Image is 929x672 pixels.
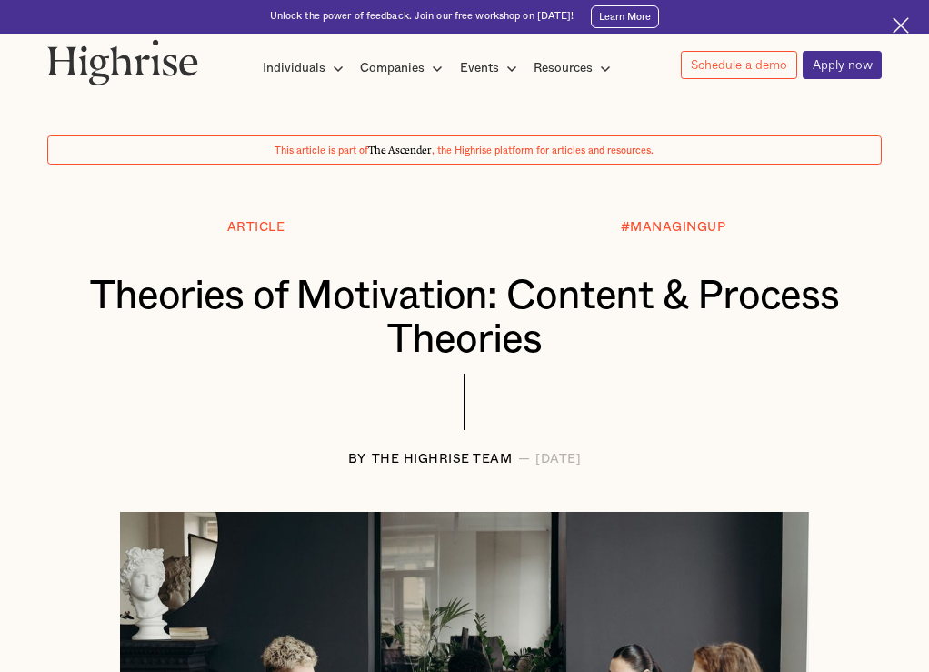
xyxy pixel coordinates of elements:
div: #MANAGINGUP [621,221,726,235]
a: Apply now [803,51,883,79]
span: This article is part of [275,145,368,155]
div: Article [227,221,285,235]
div: The Highrise Team [372,453,513,466]
div: — [518,453,531,466]
div: Events [460,57,499,79]
img: Highrise logo [47,39,198,85]
div: Individuals [263,57,349,79]
h1: Theories of Motivation: Content & Process Theories [83,275,846,363]
div: Companies [360,57,448,79]
div: Individuals [263,57,325,79]
div: Resources [534,57,616,79]
div: Events [460,57,523,79]
img: Cross icon [893,17,910,35]
div: Resources [534,57,593,79]
span: The Ascender [368,142,432,154]
div: BY [348,453,366,466]
span: , the Highrise platform for articles and resources. [432,145,654,155]
div: [DATE] [535,453,581,466]
div: Unlock the power of feedback. Join our free workshop on [DATE]! [270,10,574,24]
a: Schedule a demo [681,51,797,79]
div: Companies [360,57,425,79]
a: Learn More [591,5,659,27]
